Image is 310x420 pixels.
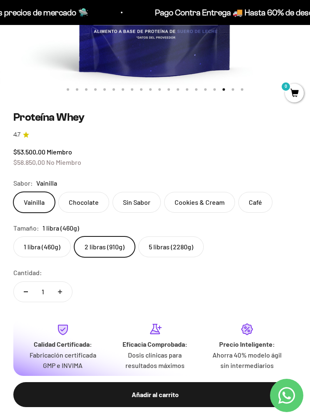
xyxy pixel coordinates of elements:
[136,125,172,139] span: Enviar
[10,73,172,87] div: Una promoción especial
[219,340,275,348] strong: Precio Inteligente:
[122,340,187,348] strong: Eficacia Comprobada:
[13,158,45,166] span: $58.850,00
[10,89,172,104] div: Un video del producto
[13,148,45,156] span: $53.500,00
[10,106,172,121] div: Un mejor precio
[13,382,297,407] button: Añadir al carrito
[135,125,172,139] button: Enviar
[10,13,172,32] p: ¿Qué te haría sentir más seguro de comprar este producto?
[13,267,42,278] label: Cantidad:
[13,178,33,189] legend: Sabor:
[36,178,57,189] span: Vainilla
[23,350,102,371] p: Fabricación certificada GMP e INVIMA
[281,82,291,92] mark: 0
[34,340,92,348] strong: Calidad Certificada:
[285,89,304,98] a: 0
[48,282,72,302] button: Aumentar cantidad
[208,350,287,371] p: Ahorra 40% modelo ágil sin intermediarios
[46,158,81,166] span: No Miembro
[30,389,280,400] div: Añadir al carrito
[13,130,297,139] a: 4.74.7 de 5.0 estrellas
[13,111,297,124] h1: Proteína Whey
[10,56,172,71] div: Reseñas de otros clientes
[115,350,194,371] p: Dosis clínicas para resultados máximos
[13,223,39,234] legend: Tamaño:
[10,40,172,54] div: Más información sobre los ingredientes
[13,130,20,139] span: 4.7
[47,148,72,156] span: Miembro
[14,282,38,302] button: Reducir cantidad
[42,223,79,234] span: 1 libra (460g)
